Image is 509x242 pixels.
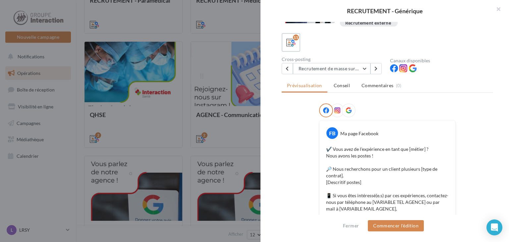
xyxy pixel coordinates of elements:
[390,58,493,63] div: Canaux disponibles
[368,220,424,231] button: Commencer l'édition
[271,8,498,14] div: RECRUTEMENT - Générique
[486,219,502,235] div: Open Intercom Messenger
[282,57,385,62] div: Cross-posting
[345,21,391,26] div: Recrutement externe
[362,82,393,89] span: Commentaires
[396,83,402,88] span: (0)
[293,63,370,74] button: Recrutement de masse sur un poste 2
[326,127,338,139] div: FB
[334,83,350,88] span: Conseil
[293,34,299,40] div: 11
[340,222,362,230] button: Fermer
[340,130,378,137] div: Ma page Facebook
